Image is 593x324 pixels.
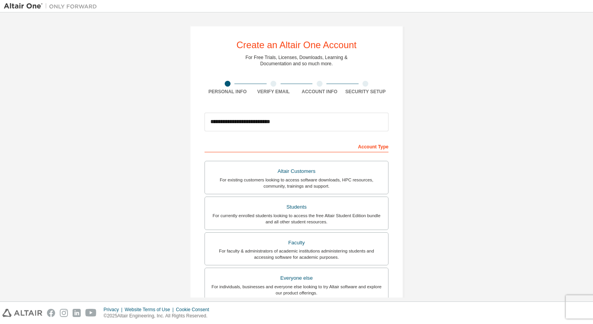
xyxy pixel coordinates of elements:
[210,166,383,177] div: Altair Customers
[60,309,68,317] img: instagram.svg
[176,307,213,313] div: Cookie Consent
[343,89,389,95] div: Security Setup
[210,177,383,189] div: For existing customers looking to access software downloads, HPC resources, community, trainings ...
[210,213,383,225] div: For currently enrolled students looking to access the free Altair Student Edition bundle and all ...
[205,89,251,95] div: Personal Info
[246,54,348,67] div: For Free Trials, Licenses, Downloads, Learning & Documentation and so much more.
[2,309,42,317] img: altair_logo.svg
[210,237,383,248] div: Faculty
[4,2,101,10] img: Altair One
[251,89,297,95] div: Verify Email
[205,140,388,152] div: Account Type
[296,89,343,95] div: Account Info
[73,309,81,317] img: linkedin.svg
[236,40,357,50] div: Create an Altair One Account
[104,307,125,313] div: Privacy
[210,248,383,260] div: For faculty & administrators of academic institutions administering students and accessing softwa...
[125,307,176,313] div: Website Terms of Use
[210,284,383,296] div: For individuals, businesses and everyone else looking to try Altair software and explore our prod...
[104,313,214,319] p: © 2025 Altair Engineering, Inc. All Rights Reserved.
[47,309,55,317] img: facebook.svg
[210,202,383,213] div: Students
[210,273,383,284] div: Everyone else
[85,309,97,317] img: youtube.svg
